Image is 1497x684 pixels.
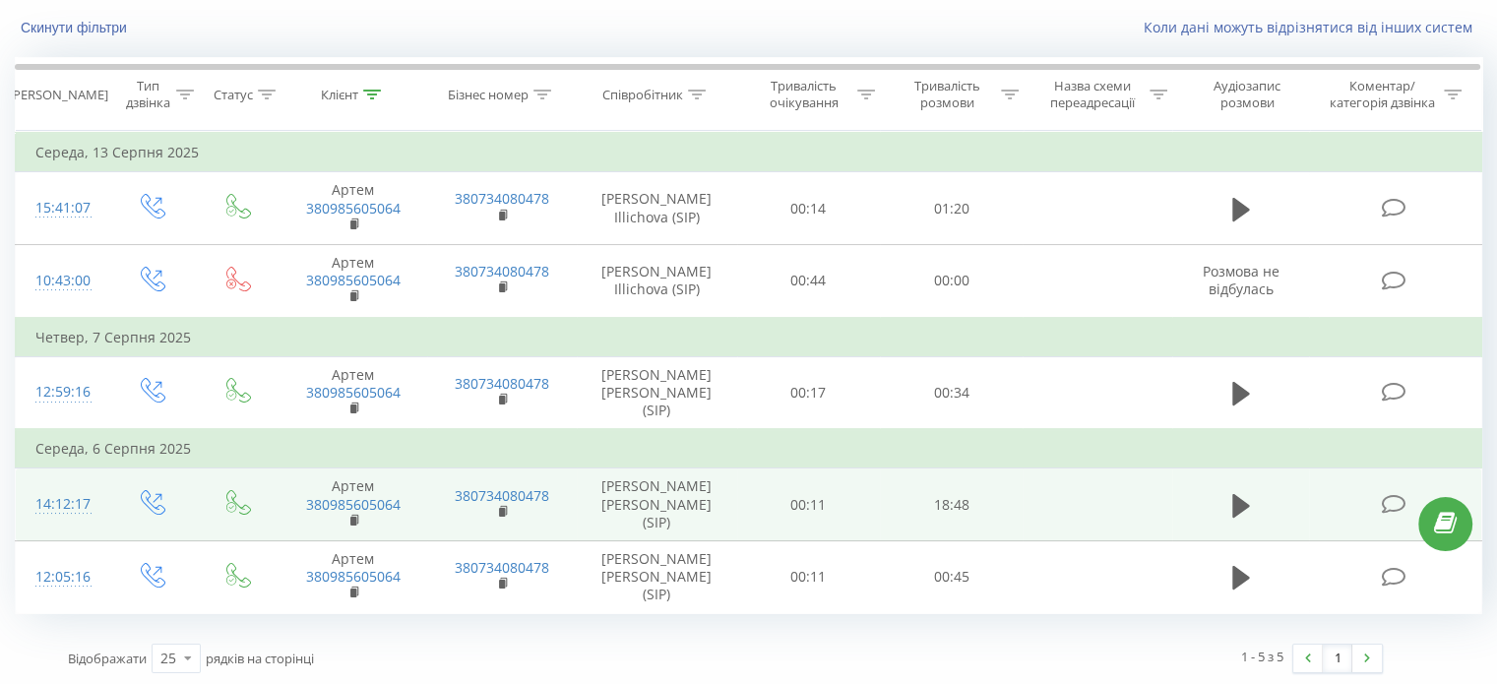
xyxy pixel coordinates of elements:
[880,172,1023,245] td: 01:20
[9,87,108,103] div: [PERSON_NAME]
[279,468,427,541] td: Артем
[577,356,737,429] td: [PERSON_NAME] [PERSON_NAME] (SIP)
[880,356,1023,429] td: 00:34
[68,650,147,667] span: Відображати
[880,541,1023,614] td: 00:45
[898,78,996,111] div: Тривалість розмови
[577,244,737,317] td: [PERSON_NAME] Illichova (SIP)
[321,87,358,103] div: Клієнт
[16,318,1482,357] td: Четвер, 7 Серпня 2025
[306,567,401,586] a: 380985605064
[1144,18,1482,36] a: Коли дані можуть відрізнятися вiд інших систем
[880,468,1023,541] td: 18:48
[35,558,88,596] div: 12:05:16
[455,262,549,280] a: 380734080478
[306,495,401,514] a: 380985605064
[16,429,1482,468] td: Середа, 6 Серпня 2025
[306,199,401,218] a: 380985605064
[1324,78,1439,111] div: Коментар/категорія дзвінка
[1041,78,1145,111] div: Назва схеми переадресації
[602,87,683,103] div: Співробітник
[737,468,880,541] td: 00:11
[1323,645,1352,672] a: 1
[455,189,549,208] a: 380734080478
[279,172,427,245] td: Артем
[448,87,529,103] div: Бізнес номер
[1190,78,1305,111] div: Аудіозапис розмови
[279,541,427,614] td: Артем
[577,541,737,614] td: [PERSON_NAME] [PERSON_NAME] (SIP)
[206,650,314,667] span: рядків на сторінці
[214,87,253,103] div: Статус
[15,19,137,36] button: Скинути фільтри
[880,244,1023,317] td: 00:00
[755,78,853,111] div: Тривалість очікування
[306,271,401,289] a: 380985605064
[737,356,880,429] td: 00:17
[279,356,427,429] td: Артем
[455,558,549,577] a: 380734080478
[16,133,1482,172] td: Середа, 13 Серпня 2025
[35,485,88,524] div: 14:12:17
[737,244,880,317] td: 00:44
[279,244,427,317] td: Артем
[737,172,880,245] td: 00:14
[35,189,88,227] div: 15:41:07
[306,383,401,402] a: 380985605064
[1241,647,1283,666] div: 1 - 5 з 5
[124,78,170,111] div: Тип дзвінка
[455,486,549,505] a: 380734080478
[577,468,737,541] td: [PERSON_NAME] [PERSON_NAME] (SIP)
[35,373,88,411] div: 12:59:16
[455,374,549,393] a: 380734080478
[737,541,880,614] td: 00:11
[35,262,88,300] div: 10:43:00
[577,172,737,245] td: [PERSON_NAME] Illichova (SIP)
[160,649,176,668] div: 25
[1203,262,1279,298] span: Розмова не відбулась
